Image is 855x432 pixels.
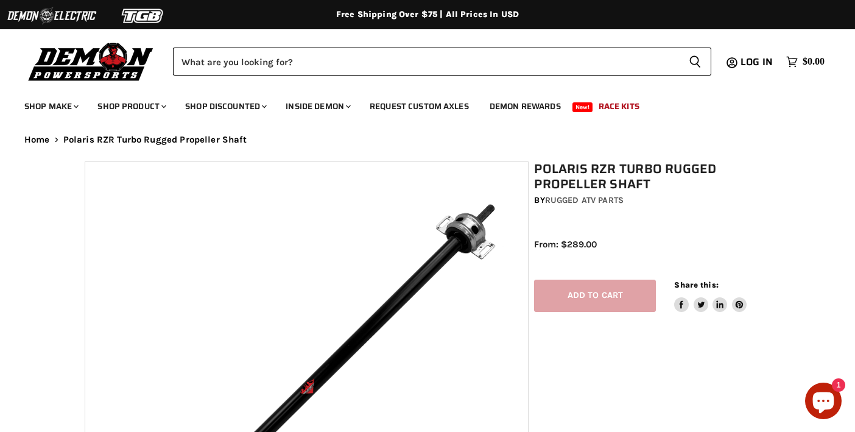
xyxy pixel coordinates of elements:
ul: Main menu [15,89,822,119]
span: From: $289.00 [534,239,597,250]
span: Log in [741,54,773,69]
a: Request Custom Axles [361,94,478,119]
a: Log in [735,57,780,68]
span: Share this: [674,280,718,289]
a: $0.00 [780,53,831,71]
a: Rugged ATV Parts [545,195,624,205]
a: Shop Make [15,94,86,119]
h1: Polaris RZR Turbo Rugged Propeller Shaft [534,161,776,192]
img: Demon Electric Logo 2 [6,4,97,27]
a: Shop Product [88,94,174,119]
button: Search [679,48,711,76]
a: Race Kits [589,94,649,119]
a: Demon Rewards [480,94,570,119]
img: Demon Powersports [24,40,158,83]
a: Home [24,135,50,145]
a: Inside Demon [276,94,358,119]
input: Search [173,48,679,76]
a: Shop Discounted [176,94,274,119]
span: New! [572,102,593,112]
span: Polaris RZR Turbo Rugged Propeller Shaft [63,135,247,145]
span: $0.00 [803,56,825,68]
img: TGB Logo 2 [97,4,189,27]
aside: Share this: [674,280,747,312]
div: by [534,194,776,207]
form: Product [173,48,711,76]
inbox-online-store-chat: Shopify online store chat [801,383,845,422]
